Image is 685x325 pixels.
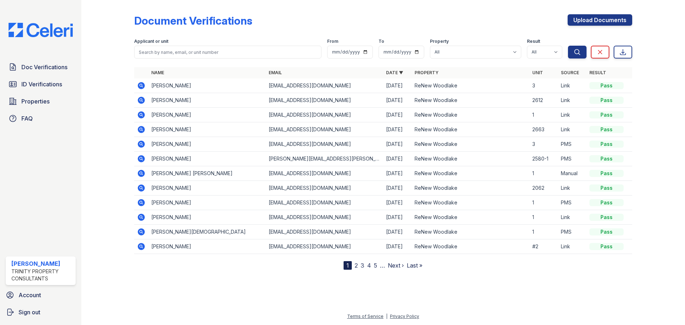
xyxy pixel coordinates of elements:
[380,261,385,270] span: …
[383,93,412,108] td: [DATE]
[527,39,540,44] label: Result
[6,60,76,74] a: Doc Verifications
[21,63,67,71] span: Doc Verifications
[148,166,266,181] td: [PERSON_NAME] [PERSON_NAME]
[266,152,383,166] td: [PERSON_NAME][EMAIL_ADDRESS][PERSON_NAME][DOMAIN_NAME]
[412,93,529,108] td: ReNew Woodlake
[558,239,587,254] td: Link
[379,39,384,44] label: To
[568,14,632,26] a: Upload Documents
[386,70,403,75] a: Date ▼
[589,155,624,162] div: Pass
[3,288,78,302] a: Account
[589,228,624,235] div: Pass
[412,181,529,195] td: ReNew Woodlake
[11,268,73,282] div: Trinity Property Consultants
[388,262,404,269] a: Next ›
[558,166,587,181] td: Manual
[558,152,587,166] td: PMS
[412,152,529,166] td: ReNew Woodlake
[327,39,338,44] label: From
[134,46,321,59] input: Search by name, email, or unit number
[269,70,282,75] a: Email
[589,70,606,75] a: Result
[266,108,383,122] td: [EMAIL_ADDRESS][DOMAIN_NAME]
[266,122,383,137] td: [EMAIL_ADDRESS][DOMAIN_NAME]
[589,199,624,206] div: Pass
[347,314,384,319] a: Terms of Service
[148,239,266,254] td: [PERSON_NAME]
[266,166,383,181] td: [EMAIL_ADDRESS][DOMAIN_NAME]
[561,70,579,75] a: Source
[3,305,78,319] a: Sign out
[266,137,383,152] td: [EMAIL_ADDRESS][DOMAIN_NAME]
[148,93,266,108] td: [PERSON_NAME]
[21,80,62,88] span: ID Verifications
[383,195,412,210] td: [DATE]
[529,122,558,137] td: 2663
[355,262,358,269] a: 2
[134,14,252,27] div: Document Verifications
[589,214,624,221] div: Pass
[558,93,587,108] td: Link
[415,70,438,75] a: Property
[383,225,412,239] td: [DATE]
[383,137,412,152] td: [DATE]
[589,126,624,133] div: Pass
[266,239,383,254] td: [EMAIL_ADDRESS][DOMAIN_NAME]
[383,108,412,122] td: [DATE]
[367,262,371,269] a: 4
[407,262,422,269] a: Last »
[558,137,587,152] td: PMS
[412,78,529,93] td: ReNew Woodlake
[383,239,412,254] td: [DATE]
[148,152,266,166] td: [PERSON_NAME]
[361,262,364,269] a: 3
[374,262,377,269] a: 5
[589,82,624,89] div: Pass
[529,93,558,108] td: 2612
[558,78,587,93] td: Link
[6,94,76,108] a: Properties
[412,137,529,152] td: ReNew Woodlake
[6,111,76,126] a: FAQ
[390,314,419,319] a: Privacy Policy
[148,137,266,152] td: [PERSON_NAME]
[148,181,266,195] td: [PERSON_NAME]
[529,210,558,225] td: 1
[532,70,543,75] a: Unit
[589,184,624,192] div: Pass
[21,97,50,106] span: Properties
[386,314,387,319] div: |
[148,210,266,225] td: [PERSON_NAME]
[134,39,168,44] label: Applicant or unit
[558,108,587,122] td: Link
[529,166,558,181] td: 1
[151,70,164,75] a: Name
[558,225,587,239] td: PMS
[383,152,412,166] td: [DATE]
[383,166,412,181] td: [DATE]
[383,78,412,93] td: [DATE]
[266,195,383,210] td: [EMAIL_ADDRESS][DOMAIN_NAME]
[412,122,529,137] td: ReNew Woodlake
[412,225,529,239] td: ReNew Woodlake
[383,210,412,225] td: [DATE]
[558,181,587,195] td: Link
[148,122,266,137] td: [PERSON_NAME]
[589,243,624,250] div: Pass
[558,210,587,225] td: Link
[19,291,41,299] span: Account
[589,97,624,104] div: Pass
[412,195,529,210] td: ReNew Woodlake
[529,239,558,254] td: #2
[383,181,412,195] td: [DATE]
[558,195,587,210] td: PMS
[266,225,383,239] td: [EMAIL_ADDRESS][DOMAIN_NAME]
[3,23,78,37] img: CE_Logo_Blue-a8612792a0a2168367f1c8372b55b34899dd931a85d93a1a3d3e32e68fde9ad4.png
[412,239,529,254] td: ReNew Woodlake
[266,78,383,93] td: [EMAIL_ADDRESS][DOMAIN_NAME]
[148,225,266,239] td: [PERSON_NAME][DEMOGRAPHIC_DATA]
[6,77,76,91] a: ID Verifications
[529,78,558,93] td: 3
